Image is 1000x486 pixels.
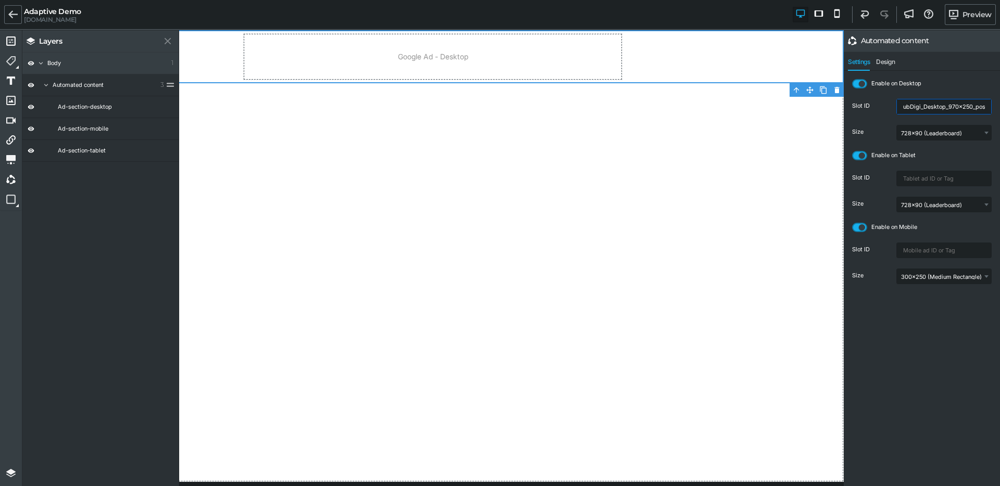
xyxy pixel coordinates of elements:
[897,99,991,114] input: Desktop ad ID or Tag
[871,152,916,158] div: Enable on Tablet
[39,37,63,46] div: Layers
[58,125,108,132] span: Ad-section-mobile
[221,3,601,50] div: Google Ad - Desktop
[852,272,894,279] div: Size
[852,246,894,253] div: Slot ID
[47,103,112,111] div: Ad-section-desktop
[47,125,108,133] div: Ad-section-mobile
[852,174,894,181] div: Slot ID
[871,224,917,230] div: Enable on Mobile
[53,82,104,88] span: Automated content
[171,59,173,67] div: 1
[945,4,996,25] a: Preview
[871,81,921,86] div: Enable on Desktop
[37,59,61,67] div: Body
[24,7,81,16] h5: Adaptive Demo
[852,129,894,135] div: Size
[848,58,870,71] span: Settings
[897,171,991,186] input: Tablet ad ID or Tag
[58,147,106,154] span: Ad-section-tablet
[4,5,22,23] a: Exit Editor
[2,52,20,70] a: Product
[852,103,894,109] div: Slot ID
[42,81,104,89] div: Automated content
[47,60,61,67] span: Body
[24,16,81,23] h6: [DOMAIN_NAME]
[861,36,929,45] span: Automated content
[2,190,20,208] a: Containers
[58,104,112,110] span: Ad-section-desktop
[160,81,164,88] div: 3
[897,243,991,258] input: Mobile ad ID or Tag
[852,200,894,207] div: Size
[47,147,106,155] div: Ad-section-tablet
[876,58,895,71] span: Design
